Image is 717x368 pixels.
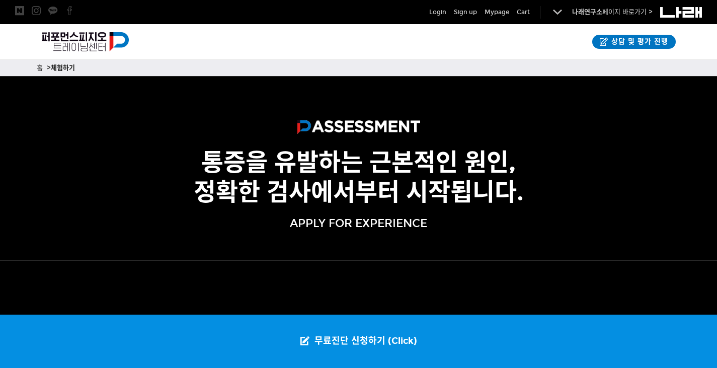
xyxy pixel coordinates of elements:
strong: 나래연구소 [572,8,602,16]
strong: 체험하기 [51,64,75,72]
a: 나래연구소페이지 바로가기 > [572,8,653,16]
strong: 정확한 검사에서부터 시작됩니다 [194,177,517,207]
strong: . [517,177,524,207]
a: Cart [517,7,530,17]
a: Login [429,7,446,17]
a: 무료진단 신청하기 (Click) [290,315,427,368]
strong: 통증을 유발하는 근본적인 원인, [201,148,516,177]
a: 상담 및 평가 진행 [592,35,676,49]
p: 홈 > [37,62,681,73]
a: Mypage [485,7,509,17]
img: ASSESSMENT [297,120,420,138]
a: Sign up [454,7,477,17]
span: APPLY FOR EXPERIENCE [290,216,427,230]
span: 상담 및 평가 진행 [608,37,668,47]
